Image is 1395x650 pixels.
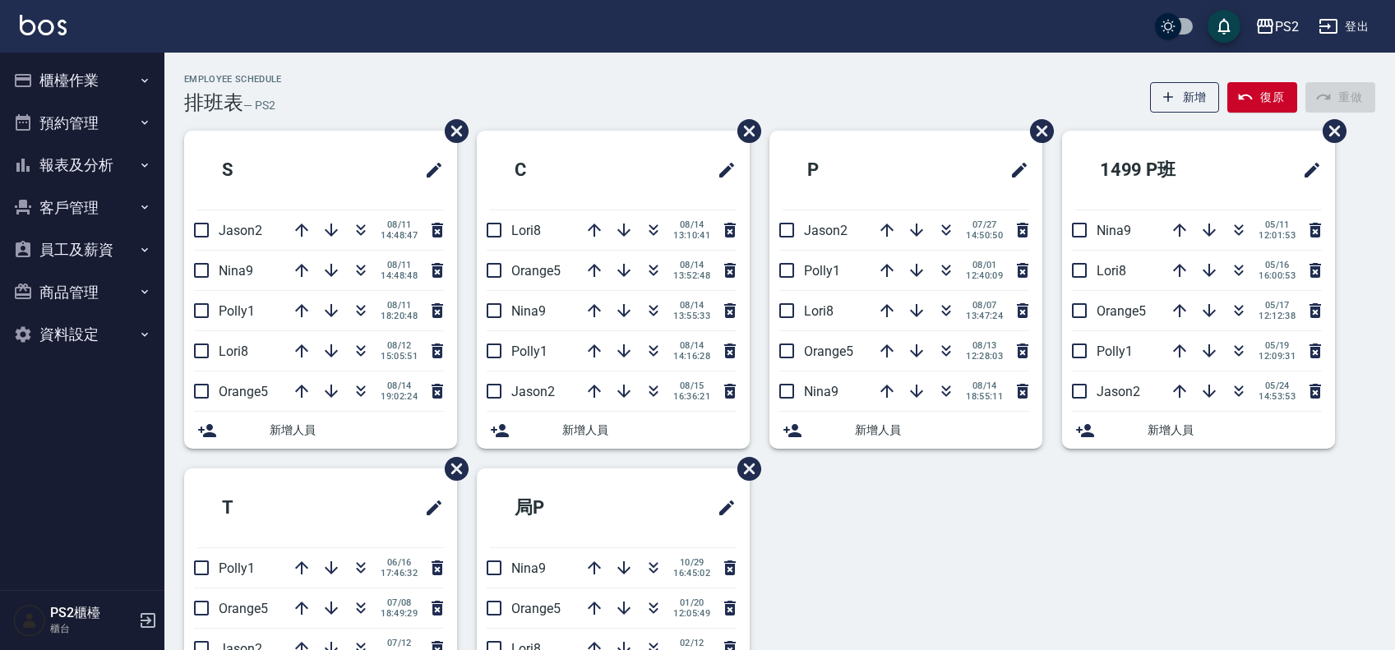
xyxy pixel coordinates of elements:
[50,621,134,636] p: 櫃台
[7,144,158,187] button: 報表及分析
[1097,303,1146,319] span: Orange5
[1259,311,1296,321] span: 12:12:38
[673,270,710,281] span: 13:52:48
[1275,16,1299,37] div: PS2
[477,412,750,449] div: 新增人員
[966,380,1003,391] span: 08/14
[381,311,418,321] span: 18:20:48
[381,557,418,568] span: 06/16
[490,478,638,537] h2: 局P
[1259,300,1296,311] span: 05/17
[381,340,418,351] span: 08/12
[1097,384,1140,399] span: Jason2
[1097,263,1126,279] span: Lori8
[381,638,418,648] span: 07/12
[1150,82,1220,113] button: 新增
[381,608,418,619] span: 18:49:29
[966,230,1003,241] span: 14:50:50
[219,263,253,279] span: Nina9
[966,391,1003,402] span: 18:55:11
[490,141,629,200] h2: C
[966,340,1003,351] span: 08/13
[673,638,710,648] span: 02/12
[673,230,710,241] span: 13:10:41
[381,260,418,270] span: 08/11
[769,412,1042,449] div: 新增人員
[1259,219,1296,230] span: 05/11
[511,601,561,616] span: Orange5
[804,263,840,279] span: Polly1
[725,445,764,493] span: 刪除班表
[7,313,158,356] button: 資料設定
[13,604,46,637] img: Person
[381,391,418,402] span: 19:02:24
[707,150,737,190] span: 修改班表的標題
[966,219,1003,230] span: 07/27
[381,380,418,391] span: 08/14
[511,343,547,359] span: Polly1
[511,303,546,319] span: Nina9
[219,601,268,616] span: Orange5
[1312,12,1375,42] button: 登出
[707,488,737,528] span: 修改班表的標題
[414,150,444,190] span: 修改班表的標題
[50,605,134,621] h5: PS2櫃檯
[1259,391,1296,402] span: 14:53:53
[219,223,262,238] span: Jason2
[673,340,710,351] span: 08/14
[725,107,764,155] span: 刪除班表
[673,597,710,608] span: 01/20
[673,608,710,619] span: 12:05:49
[381,597,418,608] span: 07/08
[562,422,737,439] span: 新增人員
[184,412,457,449] div: 新增人員
[804,223,848,238] span: Jason2
[673,557,710,568] span: 10/29
[1259,340,1296,351] span: 05/19
[511,263,561,279] span: Orange5
[511,223,541,238] span: Lori8
[381,219,418,230] span: 08/11
[1227,82,1297,113] button: 復原
[1018,107,1056,155] span: 刪除班表
[966,300,1003,311] span: 08/07
[1208,10,1240,43] button: save
[673,219,710,230] span: 08/14
[804,384,838,399] span: Nina9
[1259,270,1296,281] span: 16:00:53
[1249,10,1305,44] button: PS2
[966,351,1003,362] span: 12:28:03
[673,380,710,391] span: 08/15
[1259,230,1296,241] span: 12:01:53
[673,300,710,311] span: 08/14
[673,260,710,270] span: 08/14
[783,141,922,200] h2: P
[184,91,243,114] h3: 排班表
[511,560,546,576] span: Nina9
[966,311,1003,321] span: 13:47:24
[511,384,555,399] span: Jason2
[1292,150,1322,190] span: 修改班表的標題
[673,568,710,579] span: 16:45:02
[966,270,1003,281] span: 12:40:09
[219,384,268,399] span: Orange5
[219,560,255,576] span: Polly1
[1259,380,1296,391] span: 05/24
[432,445,471,493] span: 刪除班表
[1075,141,1246,200] h2: 1499 P班
[7,228,158,271] button: 員工及薪資
[20,15,67,35] img: Logo
[7,187,158,229] button: 客戶管理
[243,97,275,114] h6: — PS2
[1097,223,1131,238] span: Nina9
[219,303,255,319] span: Polly1
[1097,343,1133,359] span: Polly1
[1148,422,1322,439] span: 新增人員
[804,303,834,319] span: Lori8
[381,351,418,362] span: 15:05:51
[432,107,471,155] span: 刪除班表
[1062,412,1335,449] div: 新增人員
[381,270,418,281] span: 14:48:48
[414,488,444,528] span: 修改班表的標題
[966,260,1003,270] span: 08/01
